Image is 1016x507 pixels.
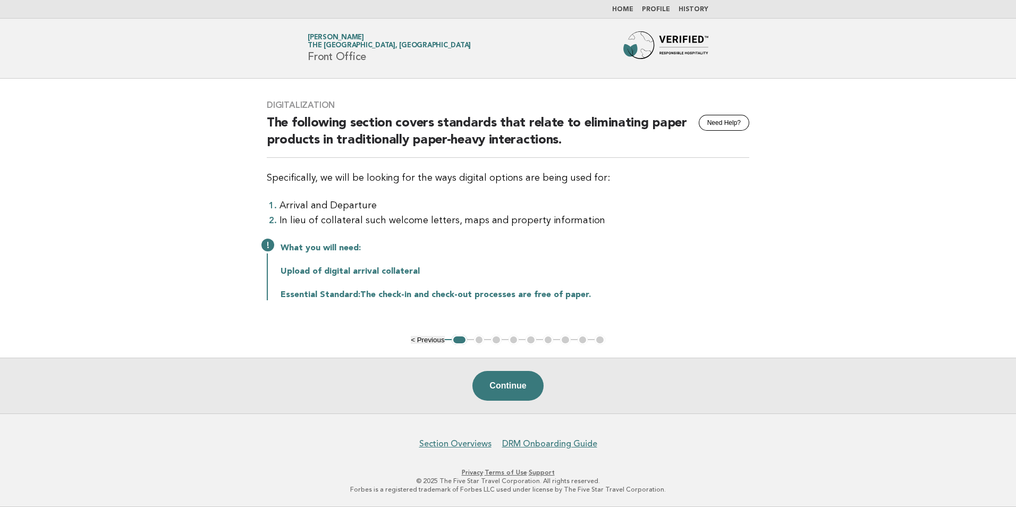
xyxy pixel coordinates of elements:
a: Terms of Use [485,469,527,476]
a: History [679,6,708,13]
a: Privacy [462,469,483,476]
button: < Previous [411,336,444,344]
a: Profile [642,6,670,13]
a: Home [612,6,633,13]
p: Upload of digital arrival collateral [281,266,749,277]
p: · · [183,468,833,477]
a: DRM Onboarding Guide [502,438,597,449]
img: Forbes Travel Guide [623,31,708,65]
strong: What you will need: [281,244,361,252]
h1: Front Office [308,35,471,62]
button: 1 [452,335,467,345]
h3: Digitalization [267,100,749,111]
li: In lieu of collateral such welcome letters, maps and property information [280,213,749,228]
p: Specifically, we will be looking for the ways digital options are being used for: [267,171,749,185]
p: © 2025 The Five Star Travel Corporation. All rights reserved. [183,477,833,485]
a: Section Overviews [419,438,492,449]
li: Arrival and Departure [280,198,749,213]
a: Support [529,469,555,476]
strong: Essential Standard: [281,291,360,299]
p: The check-in and check-out processes are free of paper. [281,290,749,300]
button: Need Help? [699,115,749,131]
button: Continue [472,371,543,401]
h2: The following section covers standards that relate to eliminating paper products in traditionally... [267,115,749,158]
span: The [GEOGRAPHIC_DATA], [GEOGRAPHIC_DATA] [308,43,471,49]
a: [PERSON_NAME]The [GEOGRAPHIC_DATA], [GEOGRAPHIC_DATA] [308,34,471,49]
p: Forbes is a registered trademark of Forbes LLC used under license by The Five Star Travel Corpora... [183,485,833,494]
